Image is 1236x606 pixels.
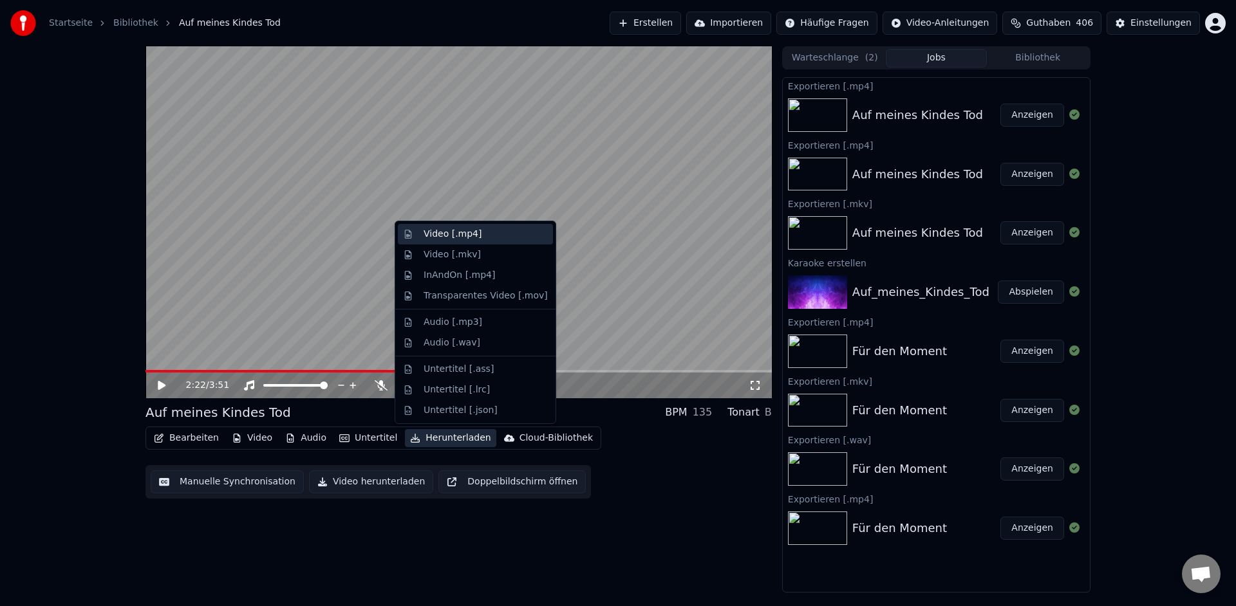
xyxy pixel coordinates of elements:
div: Für den Moment [852,519,947,537]
button: Einstellungen [1107,12,1200,35]
div: Für den Moment [852,342,947,360]
span: 2:22 [186,379,206,392]
div: Auf meines Kindes Tod [852,106,983,124]
div: Exportieren [.mkv] [783,196,1090,211]
button: Doppelbildschirm öffnen [438,470,586,493]
div: Exportieren [.mkv] [783,373,1090,389]
button: Video-Anleitungen [883,12,998,35]
div: Untertitel [.lrc] [424,383,490,396]
button: Häufige Fragen [776,12,877,35]
button: Video herunterladen [309,470,433,493]
div: Transparentes Video [.mov] [424,289,548,302]
div: Untertitel [.json] [424,404,498,417]
button: Jobs [886,49,988,68]
div: Video [.mkv] [424,248,481,261]
button: Video [227,429,277,447]
div: Karaoke erstellen [783,255,1090,270]
div: Exportieren [.mp4] [783,137,1090,152]
button: Importieren [686,12,771,35]
div: Auf meines Kindes Tod [145,403,291,421]
a: Startseite [49,17,93,30]
div: Exportieren [.mp4] [783,78,1090,93]
div: Auf meines Kindes Tod [852,165,983,183]
div: Exportieren [.wav] [783,432,1090,447]
button: Abspielen [998,280,1064,304]
span: ( 2 ) [865,51,878,64]
div: Tonart [727,405,760,420]
div: Exportieren [.mp4] [783,491,1090,506]
div: Für den Moment [852,401,947,419]
div: Für den Moment [852,460,947,478]
button: Audio [280,429,332,447]
button: Guthaben406 [1002,12,1101,35]
div: Auf_meines_Kindes_Tod [852,283,989,301]
div: Exportieren [.mp4] [783,314,1090,329]
button: Anzeigen [1000,221,1064,244]
button: Anzeigen [1000,399,1064,422]
div: 135 [693,405,713,420]
div: Video [.mp4] [424,228,482,241]
button: Bearbeiten [149,429,224,447]
div: Cloud-Bibliothek [520,432,593,445]
div: InAndOn [.mp4] [424,269,496,282]
div: Audio [.wav] [424,336,480,349]
button: Anzeigen [1000,163,1064,186]
div: Chat öffnen [1182,555,1221,593]
button: Anzeigen [1000,340,1064,363]
div: Untertitel [.ass] [424,363,494,376]
button: Erstellen [610,12,681,35]
nav: breadcrumb [49,17,281,30]
div: Auf meines Kindes Tod [852,224,983,242]
button: Anzeigen [1000,457,1064,481]
span: 3:51 [209,379,229,392]
span: Auf meines Kindes Tod [179,17,281,30]
button: Warteschlange [784,49,886,68]
div: / [186,379,217,392]
button: Anzeigen [1000,104,1064,127]
img: youka [10,10,36,36]
button: Bibliothek [987,49,1089,68]
a: Bibliothek [113,17,158,30]
button: Anzeigen [1000,517,1064,540]
div: Audio [.mp3] [424,316,482,329]
button: Untertitel [334,429,402,447]
span: Guthaben [1026,17,1071,30]
button: Manuelle Synchronisation [151,470,304,493]
button: Herunterladen [405,429,496,447]
div: Einstellungen [1130,17,1192,30]
div: BPM [665,405,687,420]
div: B [765,405,772,420]
span: 406 [1076,17,1093,30]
